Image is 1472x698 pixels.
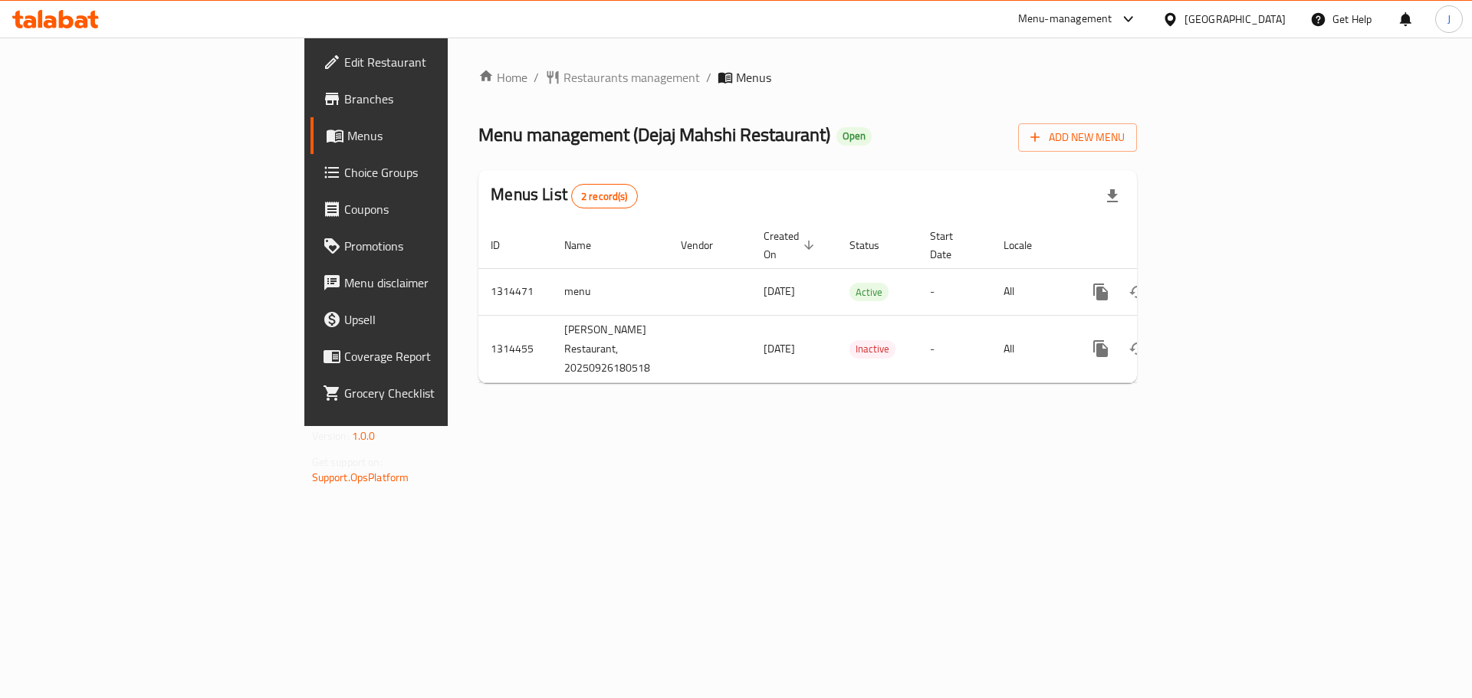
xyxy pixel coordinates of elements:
span: Active [849,283,889,301]
div: Total records count [571,184,638,208]
span: Add New Menu [1030,128,1125,147]
span: J [1447,11,1451,28]
td: All [991,315,1070,382]
div: Open [836,127,872,146]
span: Branches [344,90,538,108]
span: Open [836,129,872,143]
span: [DATE] [764,281,795,301]
span: Locale [1004,236,1052,254]
a: Menus [310,117,550,154]
button: more [1083,274,1119,310]
button: Change Status [1119,330,1156,367]
li: / [706,68,711,87]
h2: Menus List [491,183,637,208]
td: [PERSON_NAME] Restaurant, 20250926180518 [552,315,669,382]
span: Status [849,236,899,254]
a: Coupons [310,191,550,228]
td: - [918,268,991,315]
span: Created On [764,227,819,264]
a: Choice Groups [310,154,550,191]
span: Menus [736,68,771,87]
td: menu [552,268,669,315]
div: Menu-management [1018,10,1112,28]
span: Upsell [344,310,538,329]
a: Branches [310,80,550,117]
button: Change Status [1119,274,1156,310]
a: Support.OpsPlatform [312,467,409,487]
div: Inactive [849,340,895,359]
a: Promotions [310,228,550,264]
span: Grocery Checklist [344,384,538,402]
a: Edit Restaurant [310,44,550,80]
td: - [918,315,991,382]
span: [DATE] [764,339,795,359]
button: Add New Menu [1018,123,1137,152]
td: All [991,268,1070,315]
span: Menus [347,126,538,145]
span: Version: [312,426,350,446]
a: Coverage Report [310,338,550,375]
span: Menu management ( Dejaj Mahshi Restaurant ) [478,117,830,152]
span: Inactive [849,340,895,358]
table: enhanced table [478,222,1242,383]
span: 2 record(s) [572,189,637,204]
div: Export file [1094,178,1131,215]
a: Upsell [310,301,550,338]
span: Restaurants management [563,68,700,87]
span: Menu disclaimer [344,274,538,292]
button: more [1083,330,1119,367]
nav: breadcrumb [478,68,1137,87]
span: Coupons [344,200,538,218]
span: Edit Restaurant [344,53,538,71]
th: Actions [1070,222,1242,269]
span: ID [491,236,520,254]
a: Grocery Checklist [310,375,550,411]
span: Name [564,236,611,254]
span: Get support on: [312,452,383,472]
span: Promotions [344,237,538,255]
div: [GEOGRAPHIC_DATA] [1184,11,1286,28]
span: Coverage Report [344,347,538,365]
span: Vendor [681,236,733,254]
a: Restaurants management [545,68,700,87]
a: Menu disclaimer [310,264,550,301]
span: Start Date [930,227,973,264]
span: 1.0.0 [352,426,376,446]
div: Active [849,283,889,301]
span: Choice Groups [344,163,538,182]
